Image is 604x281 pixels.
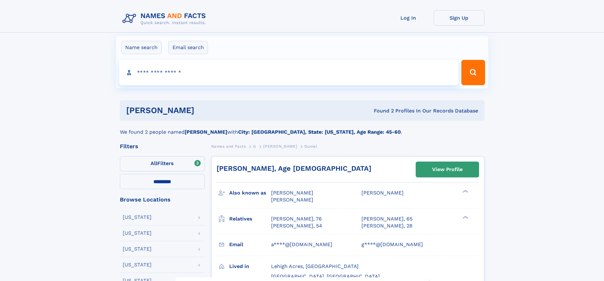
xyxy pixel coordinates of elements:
div: View Profile [432,162,463,177]
div: ❯ [461,189,469,194]
span: [PERSON_NAME] [271,190,313,196]
div: [US_STATE] [123,215,152,220]
span: All [151,160,157,166]
div: [US_STATE] [123,262,152,267]
span: G [253,144,256,149]
label: Name search [121,41,162,54]
input: search input [119,60,459,85]
span: [PERSON_NAME] [361,190,404,196]
img: Logo Names and Facts [120,10,211,27]
h3: Lived in [229,261,271,272]
div: ❯ [461,215,469,219]
h1: [PERSON_NAME] [126,106,284,114]
a: Sign Up [434,10,484,26]
h3: Also known as [229,188,271,198]
div: Filters [120,144,205,149]
b: City: [GEOGRAPHIC_DATA], State: [US_STATE], Age Range: 45-60 [238,129,401,135]
span: Lehigh Acres, [GEOGRAPHIC_DATA] [271,263,359,269]
a: [PERSON_NAME], Age [DEMOGRAPHIC_DATA] [217,164,371,172]
div: [US_STATE] [123,231,152,236]
div: [US_STATE] [123,246,152,252]
label: Filters [120,156,205,171]
span: [PERSON_NAME] [263,144,297,149]
a: [PERSON_NAME], 65 [361,215,412,222]
a: View Profile [416,162,479,177]
div: Found 2 Profiles In Our Records Database [284,107,478,114]
a: G [253,142,256,150]
a: [PERSON_NAME], 28 [361,222,412,229]
div: We found 2 people named with . [120,121,484,136]
button: Search Button [461,60,485,85]
span: [GEOGRAPHIC_DATA], [GEOGRAPHIC_DATA] [271,273,380,279]
label: Email search [168,41,208,54]
h3: Relatives [229,214,271,224]
span: Duniel [304,144,317,149]
a: [PERSON_NAME], 54 [271,222,322,229]
h3: Email [229,239,271,250]
a: [PERSON_NAME], 76 [271,215,322,222]
b: [PERSON_NAME] [185,129,227,135]
a: [PERSON_NAME] [263,142,297,150]
a: Log In [383,10,434,26]
span: [PERSON_NAME] [271,197,313,203]
div: Browse Locations [120,197,205,202]
a: Names and Facts [211,142,246,150]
